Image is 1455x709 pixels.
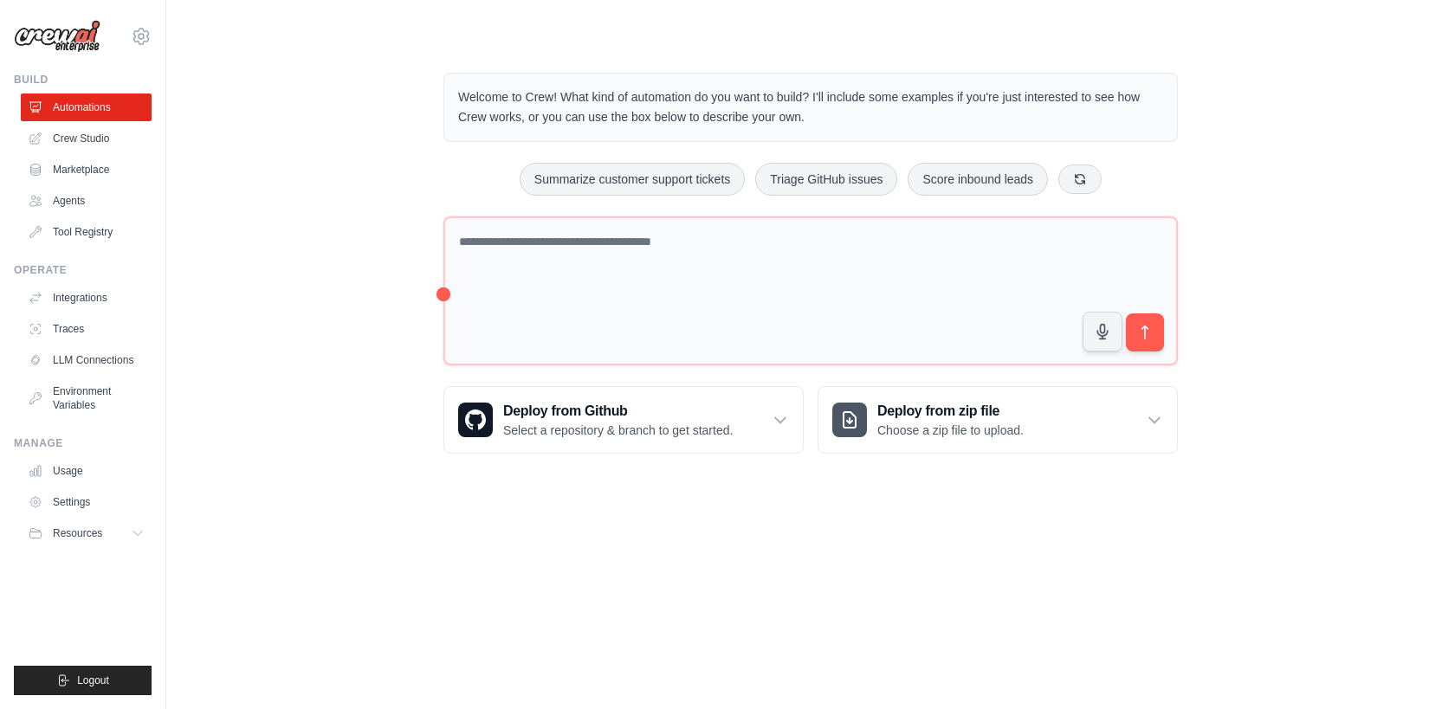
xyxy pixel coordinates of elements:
a: Environment Variables [21,377,152,419]
div: Operate [14,263,152,277]
a: Settings [21,488,152,516]
button: Resources [21,519,152,547]
div: Manage [14,436,152,450]
div: Build [14,73,152,87]
a: Automations [21,93,152,121]
button: Summarize customer support tickets [520,163,745,196]
h3: Deploy from zip file [877,401,1024,422]
a: Integrations [21,284,152,312]
button: Score inbound leads [908,163,1048,196]
p: Welcome to Crew! What kind of automation do you want to build? I'll include some examples if you'... [458,87,1163,127]
a: Crew Studio [21,125,152,152]
a: Marketplace [21,156,152,184]
a: Traces [21,315,152,343]
img: Logo [14,20,100,53]
span: Logout [77,674,109,687]
a: Agents [21,187,152,215]
a: Tool Registry [21,218,152,246]
a: Usage [21,457,152,485]
span: Resources [53,526,102,540]
p: Select a repository & branch to get started. [503,422,733,439]
button: Logout [14,666,152,695]
a: LLM Connections [21,346,152,374]
button: Triage GitHub issues [755,163,897,196]
h3: Deploy from Github [503,401,733,422]
p: Choose a zip file to upload. [877,422,1024,439]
